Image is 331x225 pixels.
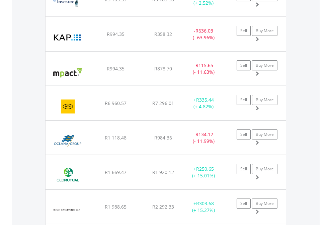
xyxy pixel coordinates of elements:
a: Buy More [252,60,277,70]
img: EQU.ZA.MTN.png [49,95,87,118]
span: R1 118.48 [105,134,127,141]
a: Sell [237,26,251,36]
div: + (+ 15.01%) [183,166,225,179]
div: + (+ 4.82%) [183,97,225,110]
span: R6 960.57 [105,100,127,106]
a: Sell [237,60,251,70]
a: Buy More [252,164,277,174]
a: Sell [237,129,251,139]
span: R358.32 [154,31,172,37]
span: R1 669.47 [105,169,127,175]
span: R303.68 [196,200,214,207]
span: R335.44 [196,97,214,103]
div: - (- 63.96%) [183,27,225,41]
span: R250.65 [196,166,214,172]
div: + (+ 15.27%) [183,200,225,214]
img: EQU.ZA.KAP.png [49,25,87,49]
img: EQU.ZA.MPT.png [49,60,87,84]
a: Buy More [252,199,277,209]
span: R994.35 [107,31,125,37]
span: R1 920.12 [152,169,174,175]
a: Buy More [252,95,277,105]
span: R115.65 [195,62,213,68]
a: Sell [237,95,251,105]
span: R984.36 [154,134,172,141]
span: R1 988.65 [105,204,127,210]
span: R994.35 [107,65,125,72]
a: Buy More [252,26,277,36]
span: R7 296.01 [152,100,174,106]
span: R2 292.33 [152,204,174,210]
a: Sell [237,199,251,209]
span: R878.70 [154,65,172,72]
img: EQU.ZA.OMU.png [49,164,87,187]
a: Sell [237,164,251,174]
img: EQU.ZA.RNI.png [49,198,87,222]
span: R636.03 [195,27,213,34]
div: - (- 11.63%) [183,62,225,75]
a: Buy More [252,129,277,139]
div: - (- 11.99%) [183,131,225,145]
span: R134.12 [195,131,213,137]
img: EQU.ZA.OCE.png [49,129,87,153]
